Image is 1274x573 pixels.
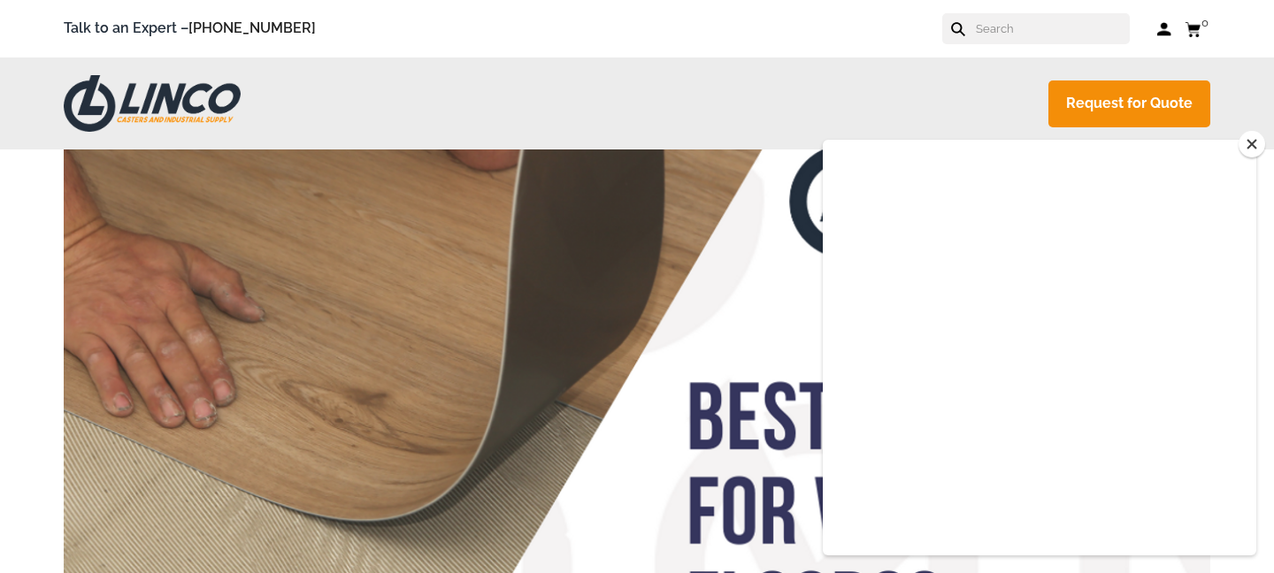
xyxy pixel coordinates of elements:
input: Search [974,13,1130,44]
a: Request for Quote [1048,80,1210,127]
a: Log in [1156,20,1171,38]
span: Talk to an Expert – [64,17,316,41]
span: 0 [1201,16,1209,29]
a: 0 [1185,18,1210,40]
img: LINCO CASTERS & INDUSTRIAL SUPPLY [64,75,241,132]
a: [PHONE_NUMBER] [188,19,316,36]
button: Close [1239,131,1265,157]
